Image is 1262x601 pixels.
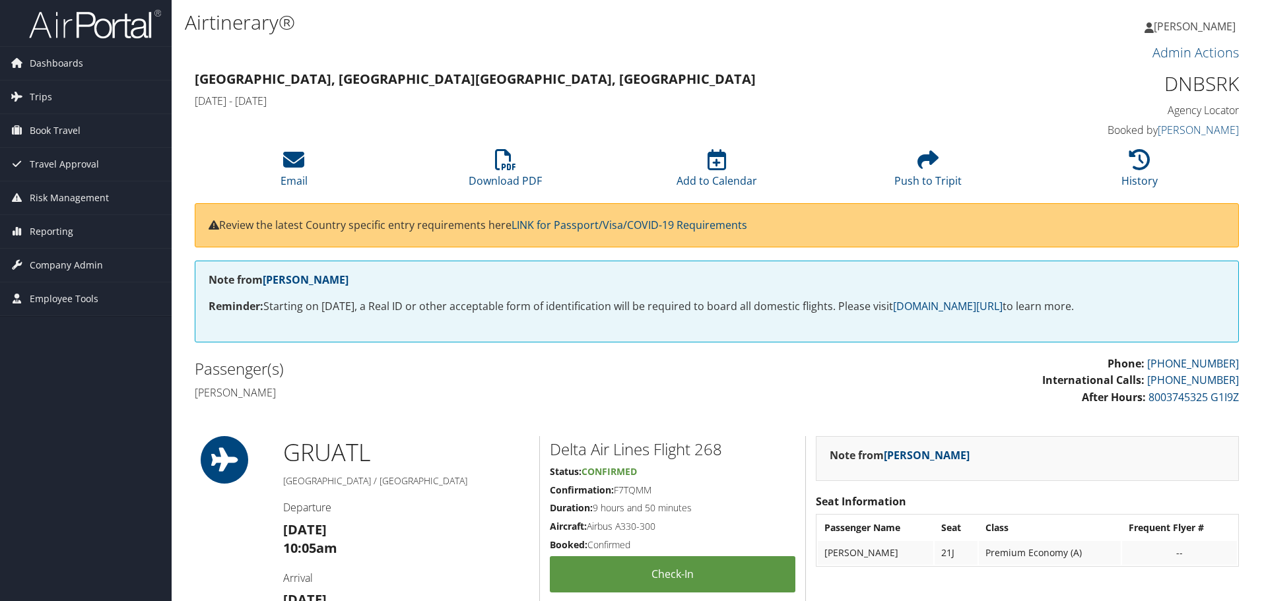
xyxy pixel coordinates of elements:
strong: Confirmation: [550,484,614,496]
span: Trips [30,80,52,113]
h2: Delta Air Lines Flight 268 [550,438,795,460]
a: [PHONE_NUMBER] [1147,373,1239,387]
td: 21J [935,541,978,565]
a: LINK for Passport/Visa/COVID-19 Requirements [512,218,747,232]
strong: After Hours: [1082,390,1146,404]
a: Push to Tripit [894,156,962,188]
strong: Duration: [550,501,593,514]
span: Travel Approval [30,148,99,181]
a: [DOMAIN_NAME][URL] [893,299,1003,313]
th: Frequent Flyer # [1122,516,1237,540]
h4: [DATE] - [DATE] [195,94,973,108]
strong: International Calls: [1042,373,1145,387]
th: Passenger Name [818,516,933,540]
th: Seat [935,516,978,540]
h4: Agency Locator [993,103,1239,117]
a: [PHONE_NUMBER] [1147,356,1239,371]
span: Dashboards [30,47,83,80]
h5: F7TQMM [550,484,795,497]
strong: [GEOGRAPHIC_DATA], [GEOGRAPHIC_DATA] [GEOGRAPHIC_DATA], [GEOGRAPHIC_DATA] [195,70,756,88]
a: [PERSON_NAME] [1158,123,1239,137]
div: -- [1129,547,1230,559]
span: Risk Management [30,181,109,214]
span: Confirmed [581,465,637,478]
h5: [GEOGRAPHIC_DATA] / [GEOGRAPHIC_DATA] [283,474,529,488]
span: Employee Tools [30,282,98,315]
th: Class [979,516,1121,540]
h1: GRU ATL [283,436,529,469]
strong: Aircraft: [550,520,587,532]
a: 8003745325 G1I9Z [1148,390,1239,404]
strong: 10:05am [283,539,337,557]
a: Download PDF [469,156,542,188]
strong: Status: [550,465,581,478]
span: Company Admin [30,249,103,282]
a: Check-in [550,556,795,592]
h1: DNBSRK [993,70,1239,98]
p: Starting on [DATE], a Real ID or other acceptable form of identification will be required to boar... [209,298,1225,315]
strong: [DATE] [283,521,327,538]
strong: Note from [209,272,349,287]
h4: [PERSON_NAME] [195,385,707,400]
h4: Departure [283,500,529,515]
strong: Reminder: [209,299,263,313]
a: Add to Calendar [677,156,757,188]
span: Reporting [30,215,73,248]
strong: Seat Information [816,494,906,509]
a: Email [281,156,308,188]
h5: Confirmed [550,538,795,552]
a: Admin Actions [1152,44,1239,61]
a: [PERSON_NAME] [1145,7,1249,46]
td: Premium Economy (A) [979,541,1121,565]
strong: Phone: [1108,356,1145,371]
h5: Airbus A330-300 [550,520,795,533]
h5: 9 hours and 50 minutes [550,501,795,515]
a: History [1121,156,1158,188]
strong: Booked: [550,538,587,551]
a: [PERSON_NAME] [884,448,970,462]
h4: Arrival [283,571,529,585]
span: Book Travel [30,114,81,147]
a: [PERSON_NAME] [263,272,349,287]
h2: Passenger(s) [195,358,707,380]
p: Review the latest Country specific entry requirements here [209,217,1225,234]
strong: Note from [830,448,970,462]
td: [PERSON_NAME] [818,541,933,565]
img: airportal-logo.png [29,9,161,40]
h4: Booked by [993,123,1239,137]
span: [PERSON_NAME] [1154,19,1236,34]
h1: Airtinerary® [185,9,894,36]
